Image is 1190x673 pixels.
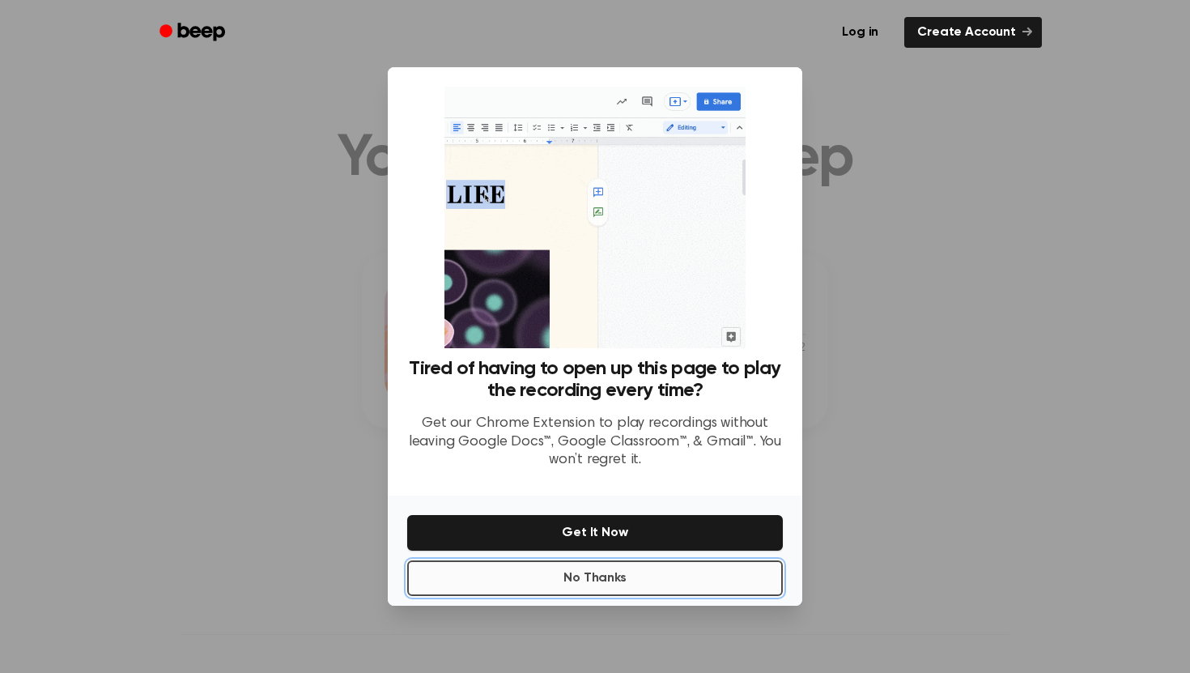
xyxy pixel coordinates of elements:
[444,87,745,348] img: Beep extension in action
[148,17,240,49] a: Beep
[904,17,1042,48] a: Create Account
[407,560,783,596] button: No Thanks
[407,358,783,402] h3: Tired of having to open up this page to play the recording every time?
[826,14,895,51] a: Log in
[407,415,783,470] p: Get our Chrome Extension to play recordings without leaving Google Docs™, Google Classroom™, & Gm...
[407,515,783,551] button: Get It Now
